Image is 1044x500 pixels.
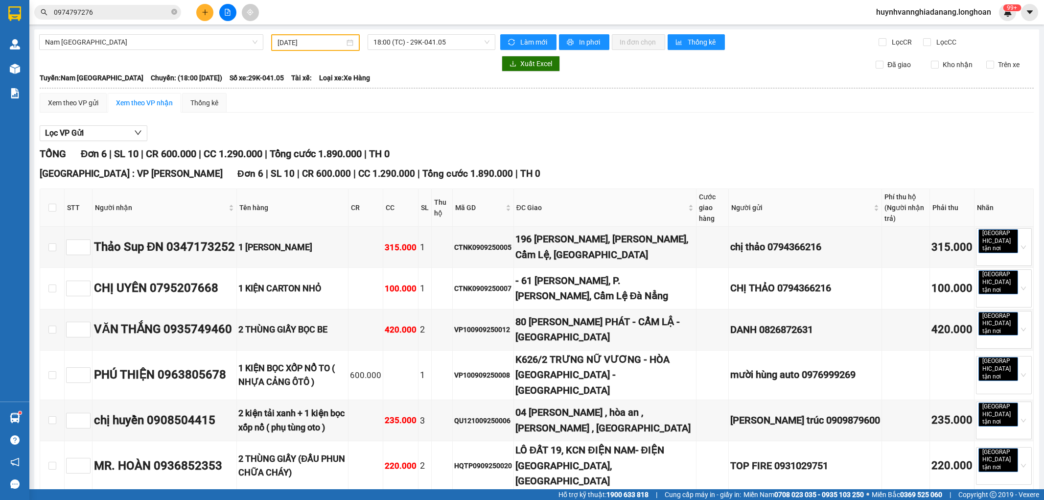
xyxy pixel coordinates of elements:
button: file-add [219,4,236,21]
div: 2 THÙNG GIẤY BỌC BE [238,323,347,336]
span: | [950,489,951,500]
span: Hỗ trợ kỹ thuật: [558,489,649,500]
div: CHỊ UYÊN 0795207668 [94,279,235,298]
b: Tuyến: Nam [GEOGRAPHIC_DATA] [40,74,143,82]
span: Miền Nam [743,489,864,500]
img: warehouse-icon [10,64,20,74]
div: K626/2 TRƯNG NỮ VƯƠNG - HÒA [GEOGRAPHIC_DATA] - [GEOGRAPHIC_DATA] [515,352,695,398]
span: | [656,489,657,500]
div: 2 [420,459,430,473]
div: 1 [420,240,430,254]
button: syncLàm mới [500,34,557,50]
span: Loại xe: Xe Hàng [319,72,370,83]
span: | [418,168,420,179]
span: ĐC Giao [516,202,686,213]
th: CR [348,189,383,227]
span: huynhvannghiadanang.longhoan [868,6,999,18]
span: close [1002,374,1007,379]
span: Mã GD [455,202,504,213]
span: In phơi [579,37,602,48]
div: 80 [PERSON_NAME] PHÁT - CẨM LẬ - [GEOGRAPHIC_DATA] [515,314,695,345]
span: ⚪️ [866,493,869,497]
span: download [510,60,516,68]
span: Đơn 6 [81,148,107,160]
span: close [1002,465,1007,470]
div: 420.000 [385,323,417,336]
img: icon-new-feature [1003,8,1012,17]
span: | [297,168,300,179]
button: Lọc VP Gửi [40,125,147,141]
span: Người gửi [731,202,872,213]
button: plus [196,4,213,21]
td: CTNK0909250005 [453,227,514,268]
span: | [515,168,518,179]
div: chị huyền 0908504415 [94,411,235,430]
div: 220.000 [931,457,973,475]
span: Trên xe [994,59,1023,70]
div: TOP FIRE 0931029751 [730,458,880,474]
td: CTNK0909250007 [453,268,514,309]
span: down [134,129,142,137]
div: 1 [420,282,430,295]
th: Thu hộ [432,189,452,227]
div: 315.000 [385,241,417,254]
div: chị thảo 0794366216 [730,239,880,255]
span: | [109,148,112,160]
span: file-add [224,9,231,16]
th: Cước giao hàng [696,189,729,227]
span: TH 0 [369,148,390,160]
th: SL [418,189,432,227]
span: search [41,9,47,16]
span: aim [247,9,254,16]
div: 1 [420,368,430,382]
span: Số xe: 29K-041.05 [230,72,284,83]
div: CTNK0909250007 [454,283,512,294]
div: VP100909250008 [454,370,512,381]
div: Thống kê [190,97,218,108]
span: CC 1.290.000 [358,168,415,179]
th: CC [383,189,418,227]
span: message [10,479,20,489]
span: | [353,168,356,179]
span: [GEOGRAPHIC_DATA] tận nơi [978,403,1018,427]
span: CC 1.290.000 [204,148,262,160]
input: Tìm tên, số ĐT hoặc mã đơn [54,7,169,18]
span: Người nhận [95,202,227,213]
button: bar-chartThống kê [668,34,725,50]
div: 2 THÙNG GIẤY (ĐẦU PHUN CHỮA CHÁY) [238,452,347,480]
img: logo-vxr [8,6,21,21]
td: QU121009250006 [453,400,514,441]
span: TH 0 [520,168,540,179]
button: In đơn chọn [612,34,665,50]
th: Phải thu [930,189,974,227]
span: Thống kê [688,37,717,48]
div: CTNK0909250005 [454,242,512,253]
span: Làm mới [520,37,549,48]
span: sync [508,39,516,47]
strong: 0708 023 035 - 0935 103 250 [774,491,864,499]
span: close [1002,246,1007,251]
div: Xem theo VP nhận [116,97,173,108]
span: | [266,168,268,179]
input: 10/09/2025 [278,37,345,48]
div: 2 [420,323,430,336]
span: SL 10 [114,148,139,160]
div: 420.000 [931,321,973,338]
span: 18:00 (TC) - 29K-041.05 [373,35,489,49]
span: close [1002,329,1007,333]
td: HQTP0909250020 [453,441,514,491]
td: VP100909250012 [453,310,514,351]
span: close [1002,287,1007,292]
span: | [199,148,201,160]
div: 235.000 [931,412,973,429]
span: Tổng cước 1.890.000 [422,168,513,179]
span: plus [202,9,209,16]
div: 196 [PERSON_NAME], [PERSON_NAME], Cẩm Lệ, [GEOGRAPHIC_DATA] [515,232,695,262]
div: [PERSON_NAME] trúc 0909879600 [730,413,880,428]
div: 3 [420,414,430,428]
span: | [141,148,143,160]
span: TỔNG [40,148,66,160]
div: 315.000 [931,239,973,256]
div: CHỊ THẢO 0794366216 [730,281,880,296]
span: Kho nhận [939,59,976,70]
